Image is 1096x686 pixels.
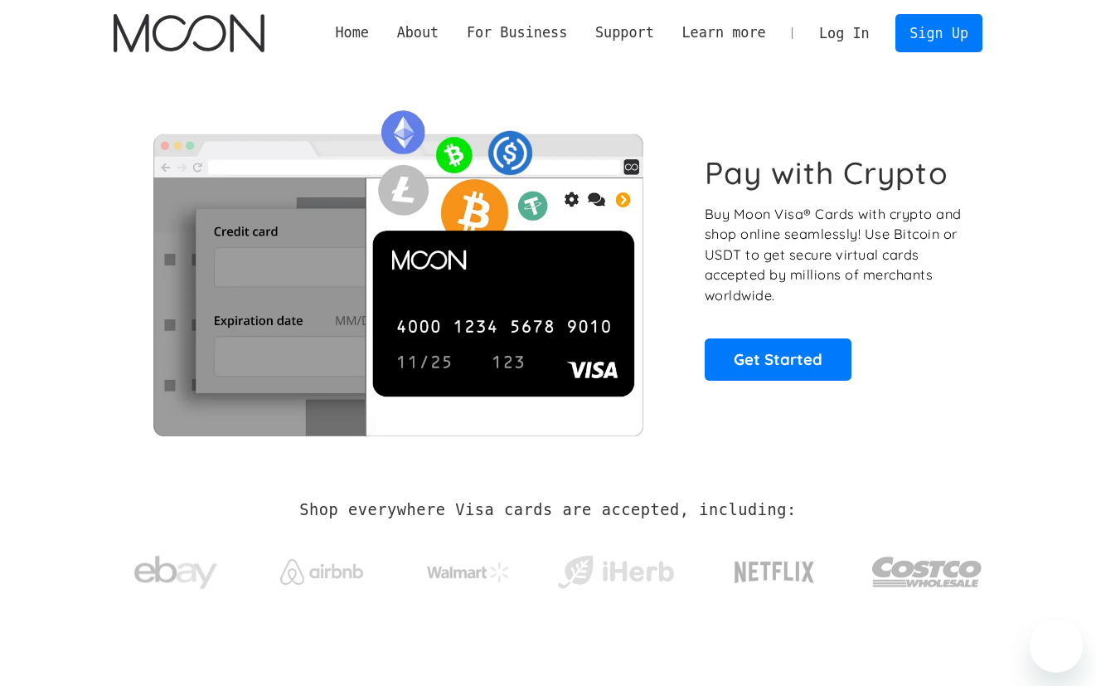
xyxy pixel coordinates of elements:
[260,542,384,593] a: Airbnb
[453,22,581,43] div: For Business
[114,530,237,607] a: ebay
[299,501,796,519] h2: Shop everywhere Visa cards are accepted, including:
[280,559,363,585] img: Airbnb
[427,562,510,582] img: Walmart
[383,22,453,43] div: About
[322,22,383,43] a: Home
[554,551,677,594] img: iHerb
[668,22,780,43] div: Learn more
[407,546,531,591] a: Walmart
[895,14,982,51] a: Sign Up
[733,552,816,593] img: Netflix
[871,541,982,603] img: Costco
[467,22,567,43] div: For Business
[554,534,677,602] a: iHerb
[701,535,849,601] a: Netflix
[871,524,982,611] a: Costco
[114,99,681,435] img: Moon Cards let you spend your crypto anywhere Visa is accepted.
[705,338,851,380] a: Get Started
[805,15,883,51] a: Log In
[1030,620,1083,673] iframe: Botón para iniciar la ventana de mensajería
[705,204,964,306] p: Buy Moon Visa® Cards with crypto and shop online seamlessly! Use Bitcoin or USDT to get secure vi...
[705,154,948,192] h1: Pay with Crypto
[595,22,654,43] div: Support
[397,22,439,43] div: About
[581,22,667,43] div: Support
[134,547,217,599] img: ebay
[114,14,264,52] a: home
[114,14,264,52] img: Moon Logo
[681,22,765,43] div: Learn more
